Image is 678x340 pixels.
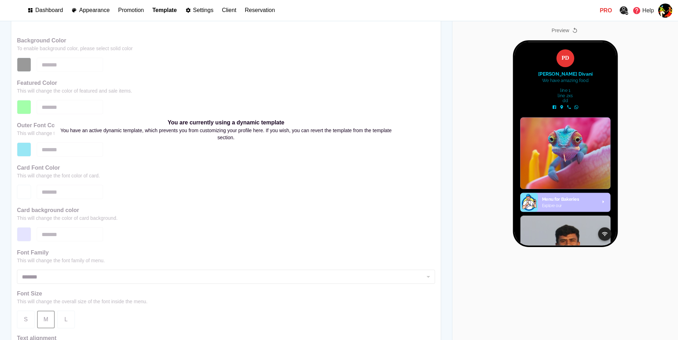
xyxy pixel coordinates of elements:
a: Dashboard [28,6,63,15]
a: Promotion [118,6,144,15]
a: Export User [618,4,630,17]
a: Client [222,6,236,15]
p: Reservation [245,7,275,13]
p: Promotion [118,7,144,13]
p: You are currently using a dynamic template [54,118,398,127]
p: Template [153,7,177,13]
div: menu image 1 [6,193,107,272]
a: Help [630,4,656,17]
a: Template [153,6,177,15]
iframe: Mobile Preview [515,42,616,246]
p: Client [222,7,236,13]
img: images%2FjoIKrkwfIoYDk2ARPtbW7CGPSlL2%2Fuser.png [658,4,672,18]
p: Pro [600,6,612,15]
a: Reservation [245,6,275,15]
p: Settings [193,7,214,13]
a: Settings [185,6,214,15]
a: Appearance [71,6,109,15]
p: Help [642,6,654,15]
p: Dashboard [35,7,63,13]
p: Appearance [79,7,109,13]
p: You have an active dynamic template, which prevents you from customizing your profile here. If yo... [54,127,398,141]
button: wifi [93,206,108,221]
